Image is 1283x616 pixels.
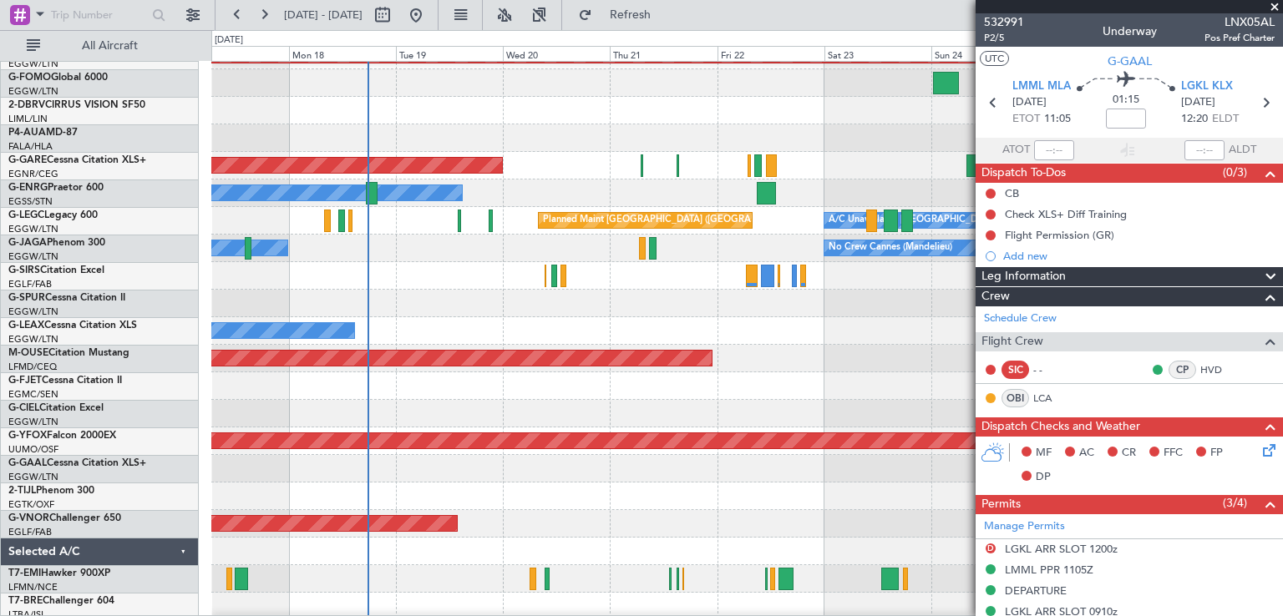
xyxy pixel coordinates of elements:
[1002,361,1029,379] div: SIC
[1181,78,1233,95] span: LGKL KLX
[8,293,125,303] a: G-SPURCessna Citation II
[984,518,1065,535] a: Manage Permits
[981,287,1010,306] span: Crew
[1003,249,1275,263] div: Add new
[8,513,49,523] span: G-VNOR
[1223,494,1247,512] span: (3/4)
[543,208,806,233] div: Planned Maint [GEOGRAPHIC_DATA] ([GEOGRAPHIC_DATA])
[8,526,52,538] a: EGLF/FAB
[981,417,1140,437] span: Dispatch Checks and Weather
[8,498,54,511] a: EGTK/OXF
[8,140,53,153] a: FALA/HLA
[8,376,122,386] a: G-FJETCessna Citation II
[8,238,105,248] a: G-JAGAPhenom 300
[8,596,114,606] a: T7-BREChallenger 604
[1002,389,1029,407] div: OBI
[8,100,145,110] a: 2-DBRVCIRRUS VISION SF50
[1005,542,1118,556] div: LGKL ARR SLOT 1200z
[8,293,45,303] span: G-SPUR
[981,267,1066,286] span: Leg Information
[8,388,58,401] a: EGMC/SEN
[8,238,47,248] span: G-JAGA
[571,2,671,28] button: Refresh
[8,305,58,318] a: EGGW/LTN
[984,13,1024,31] span: 532991
[8,348,129,358] a: M-OUSECitation Mustang
[1033,391,1071,406] a: LCA
[8,361,57,373] a: LFMD/CEQ
[8,265,40,275] span: G-SIRS
[931,46,1038,61] div: Sun 24
[829,208,1100,233] div: A/C Unavailable [GEOGRAPHIC_DATA] ([GEOGRAPHIC_DATA])
[8,321,44,331] span: G-LEAX
[981,332,1043,351] span: Flight Crew
[8,113,48,125] a: LIML/LIN
[980,51,1009,66] button: UTC
[1181,94,1215,111] span: [DATE]
[8,250,58,263] a: EGGW/LTN
[1212,111,1239,128] span: ELDT
[1164,445,1183,462] span: FFC
[1036,445,1052,462] span: MF
[8,168,58,180] a: EGNR/CEG
[8,278,52,290] a: EGLF/FAB
[8,568,41,578] span: T7-EMI
[981,164,1066,183] span: Dispatch To-Dos
[289,46,396,61] div: Mon 18
[984,31,1024,45] span: P2/5
[8,128,46,138] span: P4-AUA
[981,495,1021,514] span: Permits
[43,40,176,52] span: All Aircraft
[8,596,43,606] span: T7-BRE
[824,46,931,61] div: Sat 23
[984,311,1057,327] a: Schedule Crew
[1005,186,1019,200] div: CB
[8,265,104,275] a: G-SIRSCitation Excel
[8,416,58,428] a: EGGW/LTN
[596,9,666,21] span: Refresh
[8,155,47,165] span: G-GARE
[51,3,147,28] input: Trip Number
[1012,94,1047,111] span: [DATE]
[1005,228,1114,242] div: Flight Permission (GR)
[8,486,36,496] span: 2-TIJL
[8,458,146,468] a: G-GAALCessna Citation XLS+
[718,46,824,61] div: Fri 22
[8,100,45,110] span: 2-DBRV
[1223,164,1247,181] span: (0/3)
[1210,445,1223,462] span: FP
[181,46,288,61] div: Sun 17
[1034,140,1074,160] input: --:--
[8,471,58,483] a: EGGW/LTN
[8,321,137,331] a: G-LEAXCessna Citation XLS
[8,85,58,98] a: EGGW/LTN
[215,33,243,48] div: [DATE]
[1044,111,1071,128] span: 11:05
[8,403,39,413] span: G-CIEL
[1122,445,1136,462] span: CR
[1033,362,1071,377] div: - -
[8,333,58,346] a: EGGW/LTN
[1012,78,1071,95] span: LMML MLA
[8,348,48,358] span: M-OUSE
[1079,445,1094,462] span: AC
[8,568,110,578] a: T7-EMIHawker 900XP
[8,403,104,413] a: G-CIELCitation Excel
[8,155,146,165] a: G-GARECessna Citation XLS+
[8,210,98,220] a: G-LEGCLegacy 600
[8,210,44,220] span: G-LEGC
[610,46,717,61] div: Thu 21
[8,486,94,496] a: 2-TIJLPhenom 300
[8,513,121,523] a: G-VNORChallenger 650
[18,33,181,59] button: All Aircraft
[1169,361,1196,379] div: CP
[1204,13,1275,31] span: LNX05AL
[8,581,58,593] a: LFMN/NCE
[8,73,51,83] span: G-FOMO
[8,431,47,441] span: G-YFOX
[1005,207,1127,221] div: Check XLS+ Diff Training
[8,73,108,83] a: G-FOMOGlobal 6000
[8,183,104,193] a: G-ENRGPraetor 600
[1036,469,1051,486] span: DP
[1012,111,1040,128] span: ETOT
